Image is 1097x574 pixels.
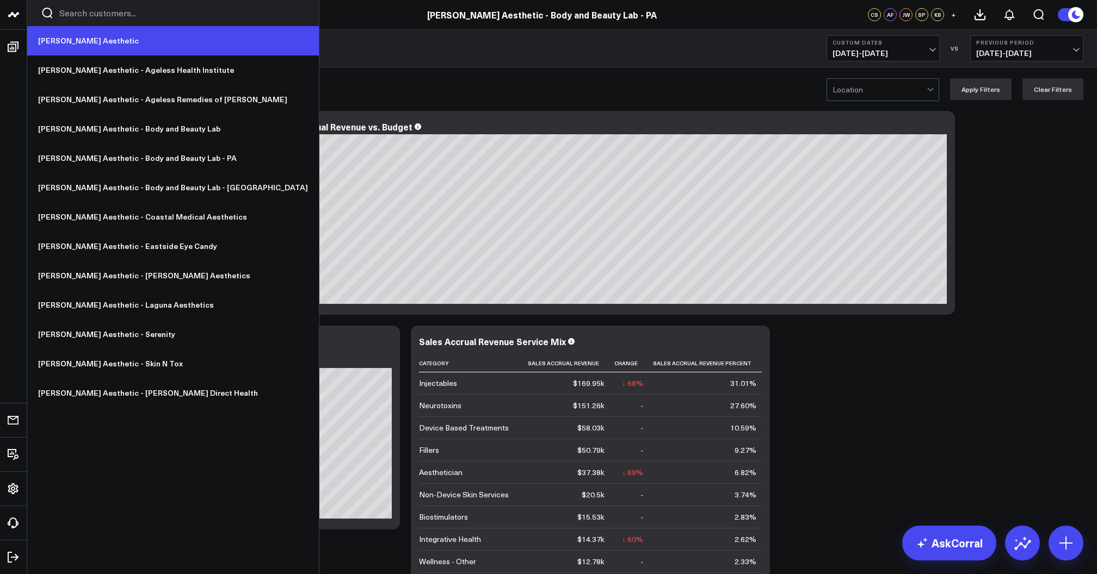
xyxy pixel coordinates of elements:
[730,400,756,411] div: 27.60%
[976,39,1077,46] b: Previous Period
[27,202,319,232] a: [PERSON_NAME] Aesthetic - Coastal Medical Aesthetics
[976,49,1077,58] span: [DATE] - [DATE]
[419,378,457,389] div: Injectables
[640,511,643,522] div: -
[931,8,944,21] div: KB
[27,261,319,290] a: [PERSON_NAME] Aesthetic - [PERSON_NAME] Aesthetics
[41,7,54,20] button: Search customers button
[730,422,756,433] div: 10.59%
[735,556,756,567] div: 2.33%
[234,121,412,133] div: Monthly Sales Accrual Revenue vs. Budget
[622,534,643,545] div: ↓ 60%
[899,8,913,21] div: JW
[419,400,461,411] div: Neurotoxins
[27,378,319,408] a: [PERSON_NAME] Aesthetic - [PERSON_NAME] Direct Health
[947,8,960,21] button: +
[945,45,965,52] div: VS
[577,534,605,545] div: $14.37k
[577,511,605,522] div: $15.53k
[640,445,643,456] div: -
[27,290,319,320] a: [PERSON_NAME] Aesthetic - Laguna Aesthetics
[951,11,956,18] span: +
[1022,78,1083,100] button: Clear Filters
[735,445,756,456] div: 9.27%
[27,85,319,114] a: [PERSON_NAME] Aesthetic - Ageless Remedies of [PERSON_NAME]
[27,143,319,173] a: [PERSON_NAME] Aesthetic - Body and Beauty Lab - PA
[582,489,605,500] div: $20.5k
[27,26,319,55] a: [PERSON_NAME] Aesthetic
[735,467,756,478] div: 6.82%
[640,489,643,500] div: -
[577,467,605,478] div: $37.38k
[915,8,928,21] div: SP
[419,335,566,347] div: Sales Accrual Revenue Service Mix
[577,422,605,433] div: $58.03k
[730,378,756,389] div: 31.01%
[577,445,605,456] div: $50.79k
[573,400,605,411] div: $151.26k
[27,173,319,202] a: [PERSON_NAME] Aesthetic - Body and Beauty Lab - [GEOGRAPHIC_DATA]
[27,320,319,349] a: [PERSON_NAME] Aesthetic - Serenity
[884,8,897,21] div: AF
[640,556,643,567] div: -
[970,35,1083,61] button: Previous Period[DATE]-[DATE]
[833,39,934,46] b: Custom Dates
[868,8,881,21] div: CS
[419,534,481,545] div: Integrative Health
[59,7,305,19] input: Search customers input
[419,354,528,372] th: Category
[419,467,463,478] div: Aesthetician
[577,556,605,567] div: $12.78k
[735,534,756,545] div: 2.62%
[622,467,643,478] div: ↓ 69%
[419,422,509,433] div: Device Based Treatments
[827,35,940,61] button: Custom Dates[DATE]-[DATE]
[419,556,476,567] div: Wellness - Other
[902,526,996,560] a: AskCorral
[419,445,439,456] div: Fillers
[573,378,605,389] div: $169.95k
[528,354,614,372] th: Sales Accrual Revenue
[640,400,643,411] div: -
[27,114,319,143] a: [PERSON_NAME] Aesthetic - Body and Beauty Lab
[735,489,756,500] div: 3.74%
[419,511,468,522] div: Biostimulators
[950,78,1012,100] button: Apply Filters
[27,349,319,378] a: [PERSON_NAME] Aesthetic - Skin N Tox
[640,422,643,433] div: -
[427,9,657,21] a: [PERSON_NAME] Aesthetic - Body and Beauty Lab - PA
[653,354,766,372] th: Sales Accrual Revenue Percent
[833,49,934,58] span: [DATE] - [DATE]
[735,511,756,522] div: 2.83%
[27,232,319,261] a: [PERSON_NAME] Aesthetic - Eastside Eye Candy
[27,55,319,85] a: [PERSON_NAME] Aesthetic - Ageless Health Institute
[419,489,509,500] div: Non-Device Skin Services
[622,378,643,389] div: ↓ 68%
[614,354,653,372] th: Change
